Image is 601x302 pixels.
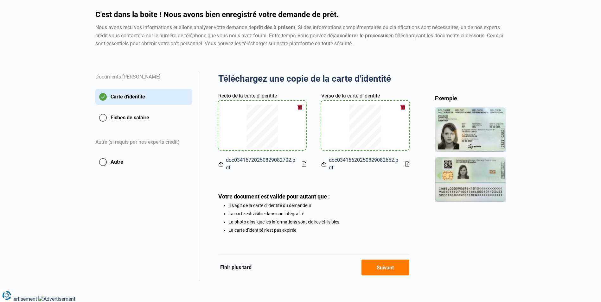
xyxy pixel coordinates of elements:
a: Download [405,161,409,167]
span: doc03416620250829082652.pdf [329,156,400,172]
div: Exemple [435,95,506,102]
button: Fiches de salaire [95,110,192,126]
strong: prêt dès à présent [254,24,295,30]
label: Recto de la carte d'identité [218,92,277,100]
button: Carte d'identité [95,89,192,105]
a: Download [302,161,306,167]
h2: Téléchargez une copie de la carte d'identité [218,73,409,85]
div: Autre (si requis par nos experts crédit) [95,131,192,154]
li: La photo ainsi que les informations sont claires et lisibles [228,219,409,224]
img: Advertisement [38,296,75,302]
strong: accélerer le processus [337,33,388,39]
div: Votre document est valide pour autant que : [218,193,409,200]
li: Il s'agit de la carte d'identité du demandeur [228,203,409,208]
li: La carte d'identité n'est pas expirée [228,228,409,233]
li: La carte est visible dans son intégralité [228,211,409,216]
label: Verso de la carte d'identité [321,92,380,100]
div: Nous avons reçu vos informations et allons analyser votre demande de . Si des informations complé... [95,23,506,48]
button: Suivant [361,260,409,275]
div: Documents [PERSON_NAME] [95,73,192,89]
img: idCard [435,107,506,202]
h1: C'est dans la boite ! Nous avons bien enregistré votre demande de prêt. [95,11,506,18]
span: doc03416720250829082702.pdf [226,156,297,172]
button: Finir plus tard [218,263,253,272]
button: Autre [95,154,192,170]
